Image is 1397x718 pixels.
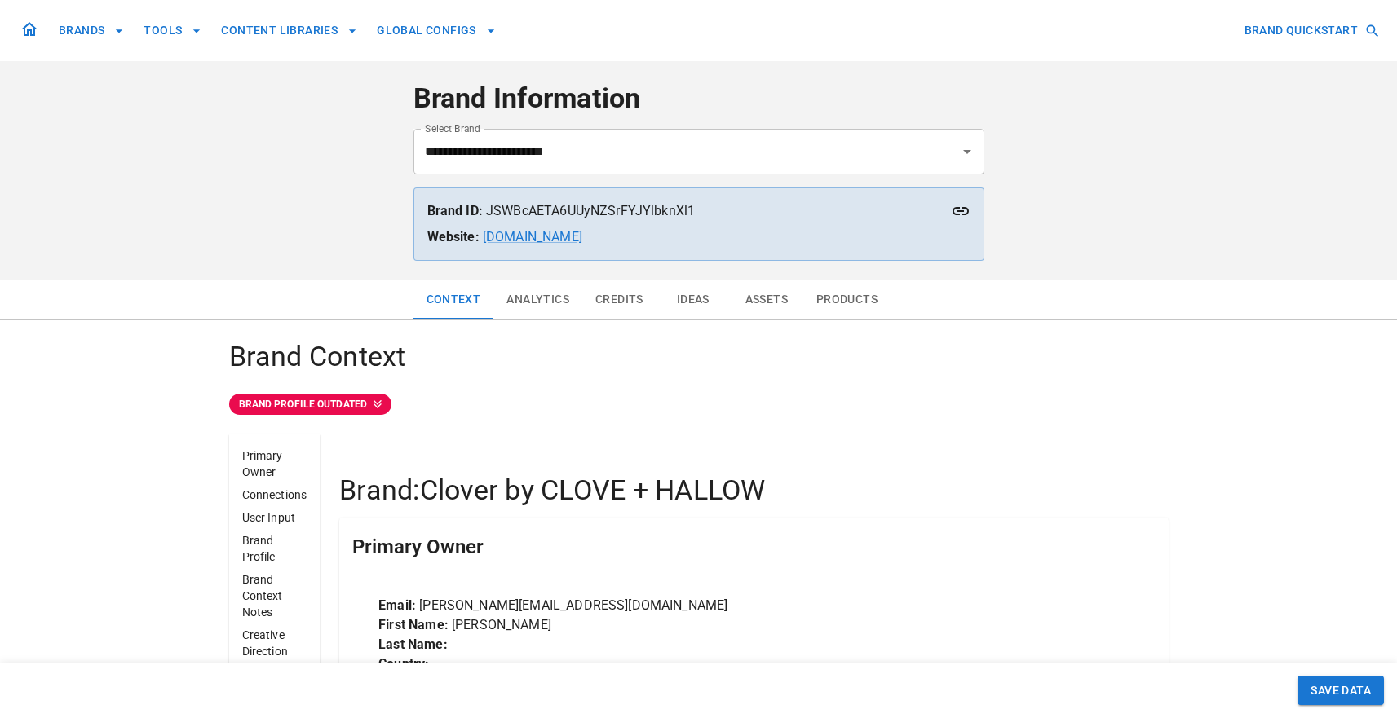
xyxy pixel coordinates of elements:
button: Products [803,280,891,319]
h4: Brand Context [229,340,1169,374]
p: [PERSON_NAME][EMAIL_ADDRESS][DOMAIN_NAME] [378,596,1129,615]
button: SAVE DATA [1298,676,1384,706]
button: TOOLS [137,15,208,46]
p: User Input [242,509,307,526]
p: BRAND PROFILE OUTDATED [239,397,367,412]
strong: Last Name: [378,637,448,652]
button: BRANDS [52,15,130,46]
button: CONTENT LIBRARIES [214,15,364,46]
strong: Email: [378,597,416,613]
p: Brand Profile [242,532,307,565]
p: JSWBcAETA6UUyNZSrFYJYlbknXl1 [427,201,970,221]
button: Open [956,140,979,163]
button: Credits [582,280,657,319]
button: GLOBAL CONFIGS [370,15,502,46]
p: Primary Owner [242,447,307,480]
h4: Brand: Clover by CLOVE + HALLOW [339,474,1168,508]
div: Primary Owner [339,518,1168,576]
button: BRAND QUICKSTART [1238,15,1384,46]
label: Select Brand [425,121,480,135]
button: Assets [730,280,803,319]
strong: Brand ID: [427,203,483,218]
strong: Country: [378,656,429,672]
strong: First Name: [378,617,449,632]
p: Creative Direction Notes [242,627,307,676]
button: Analytics [493,280,582,319]
p: Brand Context Notes [242,571,307,620]
h4: Brand Information [413,81,984,116]
p: Connections [242,487,307,503]
a: [DOMAIN_NAME] [483,229,582,244]
strong: Website: [427,229,480,244]
button: Ideas [657,280,730,319]
a: BRAND PROFILE OUTDATED [229,394,1169,415]
p: [PERSON_NAME] [378,615,1129,635]
h5: Primary Owner [352,534,484,560]
button: Context [413,280,494,319]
